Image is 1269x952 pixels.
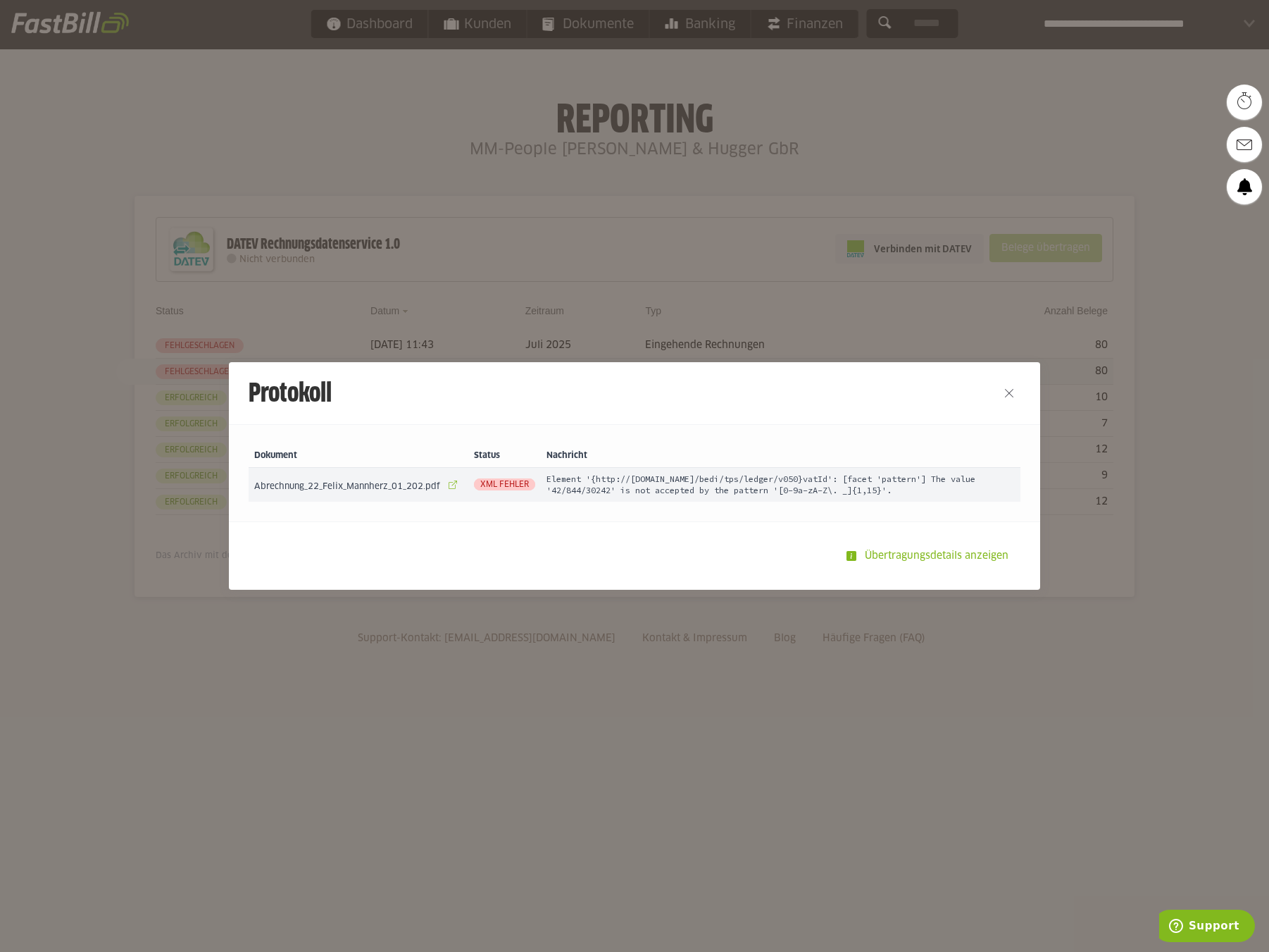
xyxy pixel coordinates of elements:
[474,478,535,490] span: XML Fehler
[249,445,468,468] th: Dokument
[443,475,463,495] sl-icon-button: Abrechnung_22_Felix_Mannherz_01_202.pdf
[254,483,440,491] span: Abrechnung_22_Felix_Mannherz_01_202.pdf
[837,542,1020,570] sl-button: Übertragungsdetails anzeigen
[1159,910,1255,945] iframe: Öffnet ein Widget, in dem Sie weitere Informationen finden
[541,468,1020,502] td: Element '{http://[DOMAIN_NAME]/bedi/tps/ledger/v050}vatId': [facet 'pattern'] The value '42/844/3...
[541,445,1020,468] th: Nachricht
[468,445,541,468] th: Status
